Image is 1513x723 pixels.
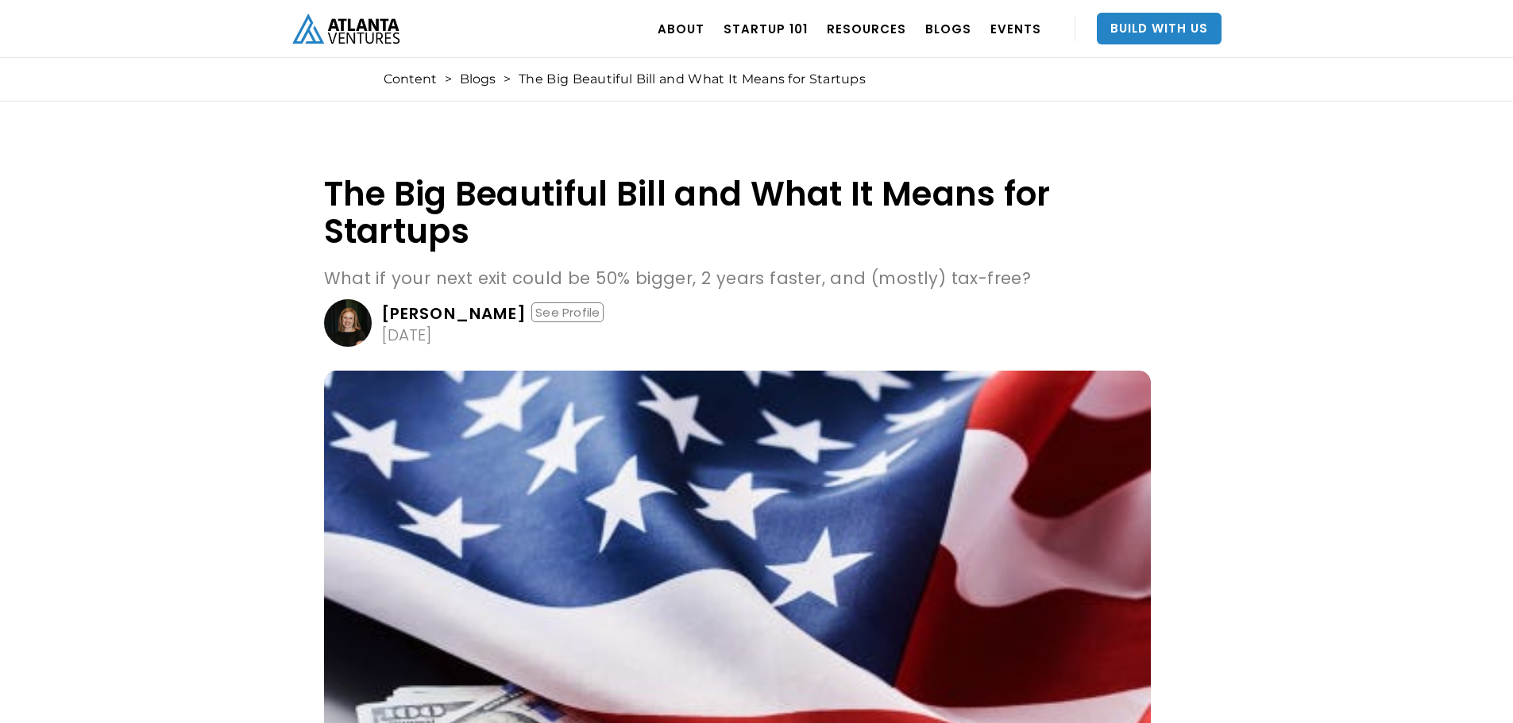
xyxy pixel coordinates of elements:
a: Blogs [460,71,496,87]
p: What if your next exit could be 50% bigger, 2 years faster, and (mostly) tax-free? [324,266,1151,291]
div: [DATE] [381,327,432,343]
a: EVENTS [990,6,1041,51]
a: RESOURCES [827,6,906,51]
div: > [504,71,511,87]
a: [PERSON_NAME]See Profile[DATE] [324,299,1151,347]
div: See Profile [531,302,604,322]
a: BLOGS [925,6,971,51]
h1: The Big Beautiful Bill and What It Means for Startups [324,175,1151,250]
div: > [445,71,452,87]
a: Build With Us [1097,13,1222,44]
a: Startup 101 [724,6,808,51]
div: [PERSON_NAME] [381,306,527,321]
div: The Big Beautiful Bill and What It Means for Startups [519,71,866,87]
a: Content [384,71,437,87]
a: ABOUT [658,6,704,51]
